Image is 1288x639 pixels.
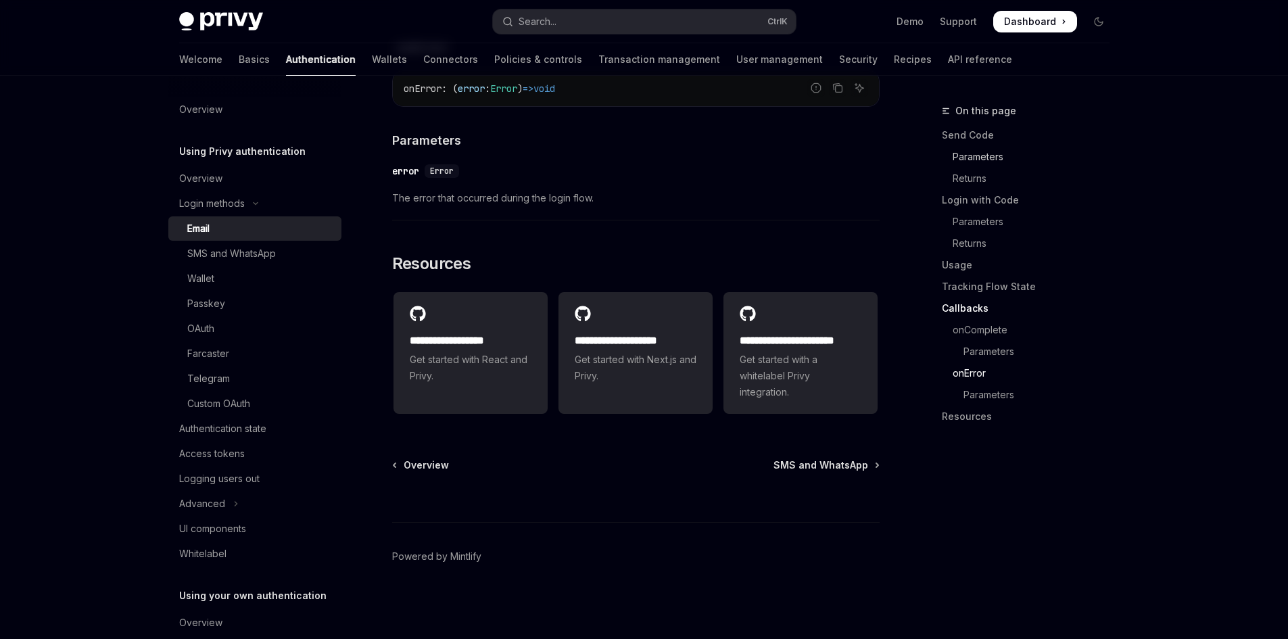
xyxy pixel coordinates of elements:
[187,346,229,362] div: Farcaster
[179,521,246,537] div: UI components
[740,352,861,400] span: Get started with a whitelabel Privy integration.
[404,82,442,95] span: onError
[940,15,977,28] a: Support
[168,366,341,391] a: Telegram
[575,352,696,384] span: Get started with Next.js and Privy.
[942,146,1120,168] a: Parameters
[392,131,461,149] span: Parameters
[179,588,327,604] h5: Using your own authentication
[829,79,846,97] button: Copy the contents from the code block
[942,319,1120,341] a: onComplete
[168,316,341,341] a: OAuth
[942,406,1120,427] a: Resources
[851,79,868,97] button: Ask AI
[942,276,1120,298] a: Tracking Flow State
[519,14,556,30] div: Search...
[168,467,341,491] a: Logging users out
[942,384,1120,406] a: Parameters
[179,471,260,487] div: Logging users out
[523,82,533,95] span: =>
[392,190,880,206] span: The error that occurred during the login flow.
[168,442,341,466] a: Access tokens
[286,43,356,76] a: Authentication
[993,11,1077,32] a: Dashboard
[767,16,788,27] span: Ctrl K
[179,12,263,31] img: dark logo
[736,43,823,76] a: User management
[187,371,230,387] div: Telegram
[392,550,481,563] a: Powered by Mintlify
[392,253,471,275] span: Resources
[942,362,1120,384] a: onError
[942,233,1120,254] a: Returns
[187,220,210,237] div: Email
[179,496,225,512] div: Advanced
[458,82,485,95] span: error
[179,143,306,160] h5: Using Privy authentication
[773,458,868,472] span: SMS and WhatsApp
[168,291,341,316] a: Passkey
[430,166,454,176] span: Error
[168,517,341,541] a: UI components
[168,542,341,566] a: Whitelabel
[187,245,276,262] div: SMS and WhatsApp
[942,211,1120,233] a: Parameters
[493,9,796,34] button: Open search
[168,166,341,191] a: Overview
[168,611,341,635] a: Overview
[410,352,531,384] span: Get started with React and Privy.
[423,43,478,76] a: Connectors
[894,43,932,76] a: Recipes
[179,615,222,631] div: Overview
[179,421,266,437] div: Authentication state
[942,168,1120,189] a: Returns
[598,43,720,76] a: Transaction management
[392,164,419,178] div: error
[168,341,341,366] a: Farcaster
[187,270,214,287] div: Wallet
[1088,11,1110,32] button: Toggle dark mode
[168,392,341,416] a: Custom OAuth
[897,15,924,28] a: Demo
[179,101,222,118] div: Overview
[168,216,341,241] a: Email
[168,266,341,291] a: Wallet
[168,191,341,216] button: Toggle Login methods section
[168,97,341,122] a: Overview
[1004,15,1056,28] span: Dashboard
[942,341,1120,362] a: Parameters
[485,82,490,95] span: :
[839,43,878,76] a: Security
[179,43,222,76] a: Welcome
[807,79,825,97] button: Report incorrect code
[168,492,341,516] button: Toggle Advanced section
[179,546,226,562] div: Whitelabel
[442,82,458,95] span: : (
[942,189,1120,211] a: Login with Code
[942,124,1120,146] a: Send Code
[773,458,878,472] a: SMS and WhatsApp
[179,195,245,212] div: Login methods
[494,43,582,76] a: Policies & controls
[168,241,341,266] a: SMS and WhatsApp
[179,170,222,187] div: Overview
[187,396,250,412] div: Custom OAuth
[187,295,225,312] div: Passkey
[948,43,1012,76] a: API reference
[955,103,1016,119] span: On this page
[942,298,1120,319] a: Callbacks
[187,321,214,337] div: OAuth
[490,82,517,95] span: Error
[393,458,449,472] a: Overview
[179,446,245,462] div: Access tokens
[168,417,341,441] a: Authentication state
[404,458,449,472] span: Overview
[533,82,555,95] span: void
[372,43,407,76] a: Wallets
[239,43,270,76] a: Basics
[517,82,523,95] span: )
[942,254,1120,276] a: Usage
